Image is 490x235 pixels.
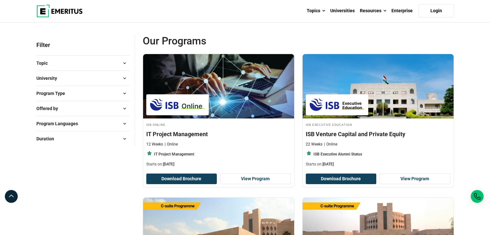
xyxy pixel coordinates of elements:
[36,58,130,68] button: Topic
[36,89,130,98] button: Program Type
[324,142,337,147] p: Online
[380,174,450,184] a: View Program
[143,54,294,118] img: IT Project Management | Online Project Management Course
[36,119,130,128] button: Program Languages
[146,174,217,184] button: Download Brochure
[306,130,450,138] h4: ISB Venture Capital and Private Equity
[36,90,70,97] span: Program Type
[303,54,454,118] img: ISB Venture Capital and Private Equity | Online Finance Course
[154,152,194,157] p: IT Project Management
[220,174,291,184] a: View Program
[36,73,130,83] button: University
[36,105,63,112] span: Offered by
[36,134,130,144] button: Duration
[165,142,178,147] p: Online
[143,34,298,47] span: Our Programs
[146,130,291,138] h4: IT Project Management
[322,162,334,166] span: [DATE]
[306,162,450,167] p: Starts on:
[36,104,130,113] button: Offered by
[36,75,62,82] span: University
[143,54,294,170] a: Project Management Course by ISB Online - September 26, 2025 ISB Online ISB Online IT Project Man...
[36,34,130,55] p: Filter
[303,54,454,170] a: Finance Course by ISB Executive Education - September 27, 2025 ISB Executive Education ISB Execut...
[306,122,450,127] h4: ISB Executive Education
[36,135,59,142] span: Duration
[306,142,322,147] p: 22 Weeks
[36,120,83,127] span: Program Languages
[418,4,454,18] a: Login
[36,60,53,67] span: Topic
[306,174,377,184] button: Download Brochure
[313,152,362,157] p: ISB Executive Alumni Status
[149,98,206,112] img: ISB Online
[146,162,291,167] p: Starts on:
[146,142,163,147] p: 12 Weeks
[163,162,174,166] span: [DATE]
[309,98,365,112] img: ISB Executive Education
[146,122,291,127] h4: ISB Online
